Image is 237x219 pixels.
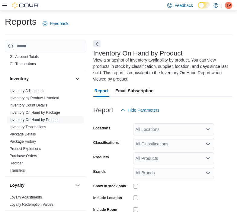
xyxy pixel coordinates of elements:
[5,194,86,211] div: Loyalty
[10,54,39,59] span: GL Account Totals
[115,85,154,97] span: Email Subscription
[10,132,36,136] a: Package Details
[10,202,53,207] a: Loyalty Redemption Values
[10,182,24,188] h3: Loyalty
[93,50,183,57] h3: Inventory On Hand by Product
[10,132,36,137] span: Package Details
[12,2,39,8] img: Cova
[175,2,193,8] span: Feedback
[10,118,58,122] a: Inventory On Hand by Product
[128,107,159,113] span: Hide Parameters
[93,169,106,174] label: Brands
[74,182,81,189] button: Loyalty
[10,62,36,66] a: GL Transactions
[206,141,210,146] button: Open list of options
[10,55,39,59] a: GL Account Totals
[206,170,210,175] button: Open list of options
[93,57,229,82] div: View a snapshot of inventory availability by product. You can view products in stock by classific...
[50,21,68,27] span: Feedback
[93,184,126,189] label: Show in stock only
[93,155,109,160] label: Products
[93,140,119,145] label: Classifications
[93,40,101,47] button: Next
[10,96,59,100] a: Inventory by Product Historical
[10,125,46,129] a: Inventory Transactions
[94,85,108,97] span: Report
[10,195,42,200] span: Loyalty Adjustments
[10,117,58,122] span: Inventory On Hand by Product
[206,127,210,132] button: Open list of options
[93,126,110,131] label: Locations
[10,146,41,151] span: Product Expirations
[74,75,81,82] button: Inventory
[93,195,122,200] label: Include Location
[10,182,73,188] button: Loyalty
[5,16,37,28] h1: Reports
[118,104,162,116] button: Hide Parameters
[93,207,117,212] label: Include Room
[5,87,86,176] div: Inventory
[10,103,47,107] a: Inventory Count Details
[10,76,29,82] h3: Inventory
[10,76,73,82] button: Inventory
[10,110,60,115] a: Inventory On Hand by Package
[226,2,231,9] span: TP
[40,17,71,30] a: Feedback
[206,156,210,161] button: Open list of options
[10,139,36,144] a: Package History
[10,161,23,165] a: Reorder
[10,103,47,108] span: Inventory Count Details
[10,147,41,151] a: Product Expirations
[5,53,86,70] div: Finance
[221,2,223,9] p: |
[198,2,210,8] input: Dark Mode
[10,195,42,199] a: Loyalty Adjustments
[10,88,45,93] span: Inventory Adjustments
[10,161,23,166] span: Reorder
[93,106,113,114] h3: Report
[10,154,37,158] a: Purchase Orders
[10,168,25,173] a: Transfers
[225,2,232,9] div: Tom Potts
[10,89,45,93] a: Inventory Adjustments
